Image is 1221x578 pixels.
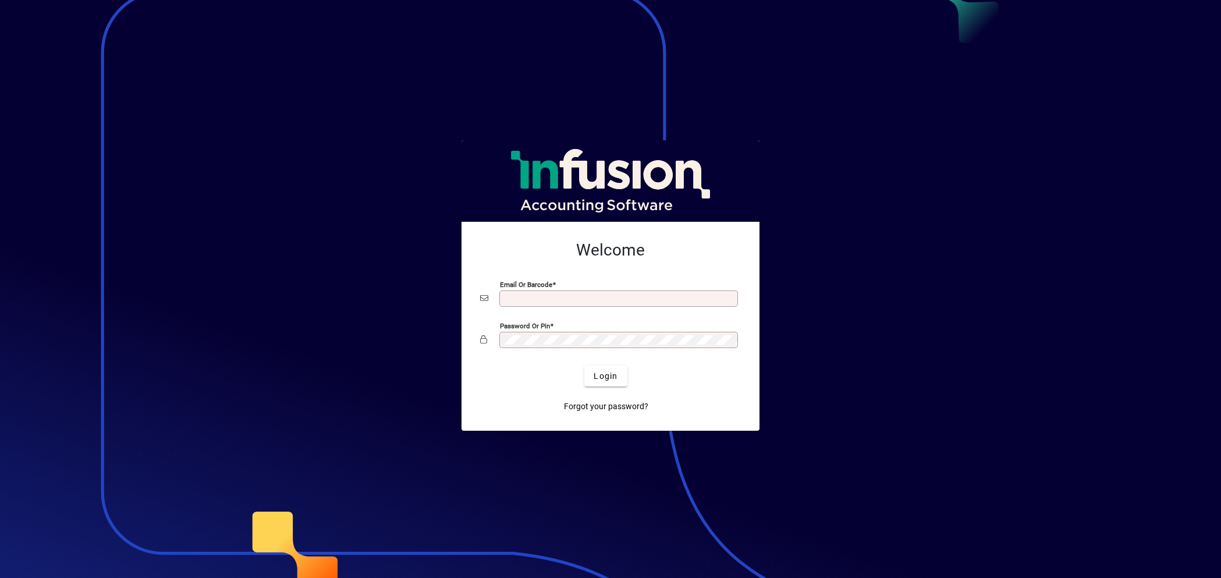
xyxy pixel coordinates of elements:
[480,240,741,260] h2: Welcome
[500,322,550,330] mat-label: Password or Pin
[594,370,617,382] span: Login
[564,400,648,413] span: Forgot your password?
[500,281,552,289] mat-label: Email or Barcode
[559,396,653,417] a: Forgot your password?
[584,366,627,386] button: Login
